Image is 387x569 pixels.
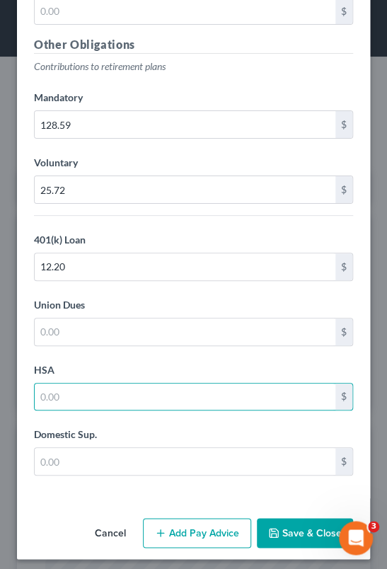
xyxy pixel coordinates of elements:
button: Save & Close [257,518,353,548]
label: Mandatory [27,85,360,110]
label: Voluntary [27,150,360,176]
button: Add Pay Advice [143,518,251,548]
input: 0.00 [35,111,335,138]
input: 0.00 [35,448,335,475]
label: 401(k) Loan [27,227,360,253]
iframe: Intercom live chat [339,521,373,555]
input: 0.00 [35,384,335,410]
span: 3 [368,521,379,532]
div: $ [335,318,352,345]
p: Contributions to retirement plans [34,59,353,74]
div: $ [335,384,352,410]
input: 0.00 [35,176,335,203]
label: Union Dues [27,292,360,318]
div: $ [335,111,352,138]
input: 0.00 [35,253,335,280]
div: $ [335,176,352,203]
input: 0.00 [35,318,335,345]
div: $ [335,448,352,475]
label: HSA [27,357,360,383]
button: Cancel [83,519,137,548]
div: $ [335,253,352,280]
label: Domestic Sup. [27,422,360,447]
h5: Other Obligations [34,36,353,54]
